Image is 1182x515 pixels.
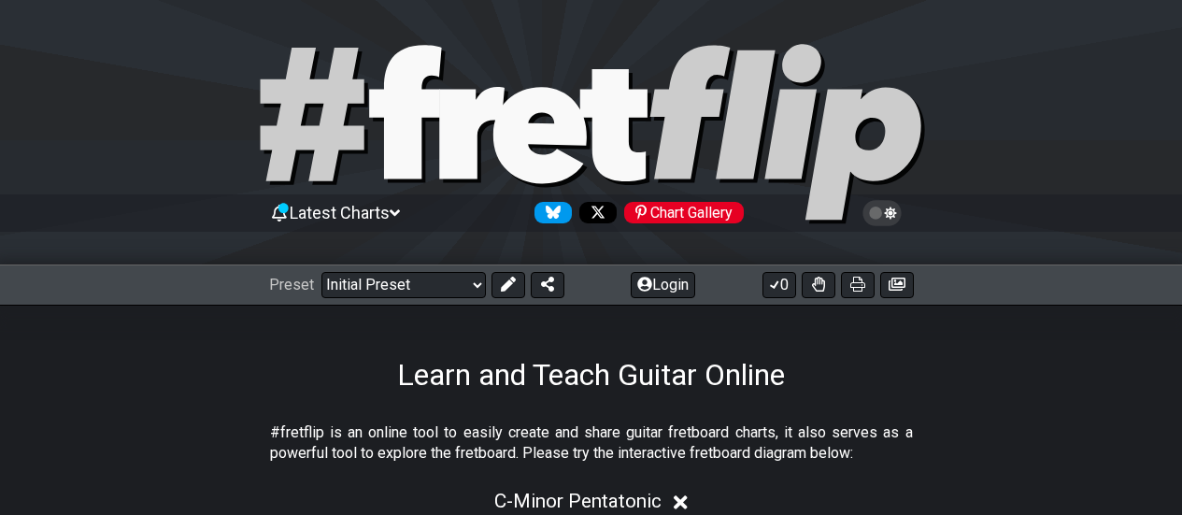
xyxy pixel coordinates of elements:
[617,202,744,223] a: #fretflip at Pinterest
[880,272,914,298] button: Create image
[397,357,785,393] h1: Learn and Teach Guitar Online
[572,202,617,223] a: Follow #fretflip at X
[531,272,564,298] button: Share Preset
[527,202,572,223] a: Follow #fretflip at Bluesky
[631,272,695,298] button: Login
[494,490,662,512] span: C - Minor Pentatonic
[491,272,525,298] button: Edit Preset
[624,202,744,223] div: Chart Gallery
[802,272,835,298] button: Toggle Dexterity for all fretkits
[762,272,796,298] button: 0
[290,203,390,222] span: Latest Charts
[872,205,893,222] span: Toggle light / dark theme
[270,422,913,465] p: #fretflip is an online tool to easily create and share guitar fretboard charts, it also serves as...
[269,276,314,293] span: Preset
[321,272,486,298] select: Preset
[841,272,875,298] button: Print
